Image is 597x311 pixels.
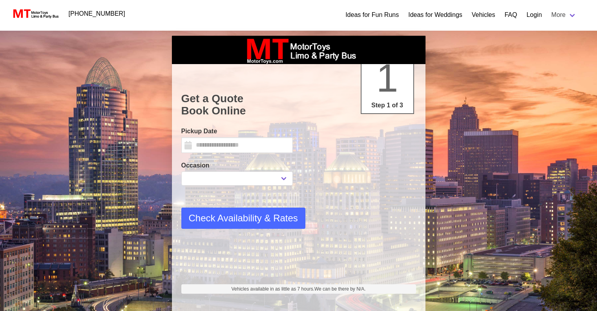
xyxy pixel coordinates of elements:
[376,56,398,100] span: 1
[181,208,305,229] button: Check Availability & Rates
[11,8,59,19] img: MotorToys Logo
[64,6,130,22] a: [PHONE_NUMBER]
[181,127,293,136] label: Pickup Date
[232,285,366,293] span: Vehicles available in as little as 7 hours.
[547,7,581,23] a: More
[181,92,416,117] h1: Get a Quote Book Online
[240,36,358,64] img: box_logo_brand.jpeg
[526,10,542,20] a: Login
[181,161,293,170] label: Occasion
[472,10,495,20] a: Vehicles
[504,10,517,20] a: FAQ
[189,211,298,225] span: Check Availability & Rates
[365,101,410,110] p: Step 1 of 3
[314,286,366,292] span: We can be there by N/A.
[408,10,462,20] a: Ideas for Weddings
[345,10,399,20] a: Ideas for Fun Runs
